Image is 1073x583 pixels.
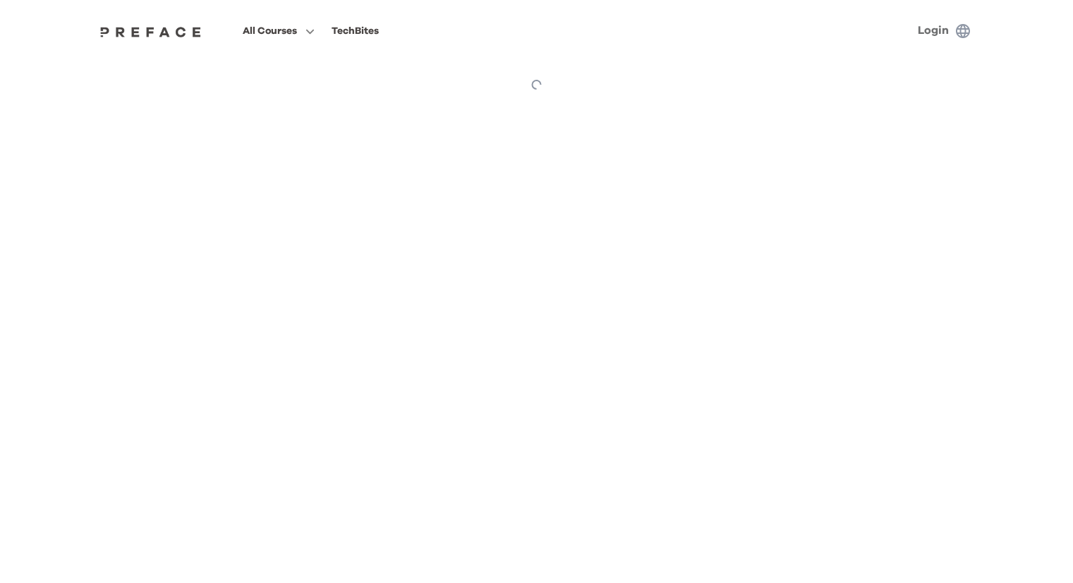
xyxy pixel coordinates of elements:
div: TechBites [332,23,379,40]
button: All Courses [238,22,319,40]
a: Preface Logo [97,25,205,37]
span: All Courses [243,23,297,40]
img: Preface Logo [97,26,205,37]
a: Login [918,25,949,36]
